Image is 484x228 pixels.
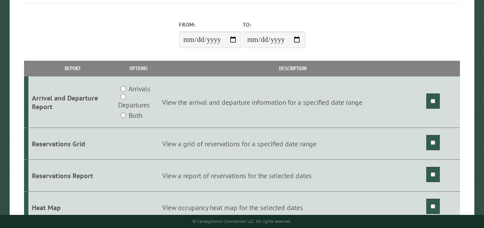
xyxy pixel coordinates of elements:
img: tab_domain_overview_orange.svg [24,51,31,58]
label: From: [179,21,241,29]
td: View occupancy heat map for the selected dates [161,191,425,223]
th: Options [117,61,161,76]
div: Keywords by Traffic [97,52,147,57]
img: logo_orange.svg [14,14,21,21]
td: View a report of reservations for the selected dates [161,159,425,191]
label: Both [129,110,142,121]
img: website_grey.svg [14,23,21,30]
td: Reservations Grid [28,128,117,160]
td: Heat Map [28,191,117,223]
small: © Campground Commander LLC. All rights reserved. [193,218,292,224]
td: Arrival and Departure Report [28,76,117,128]
label: Arrivals [129,83,150,94]
td: Reservations Report [28,159,117,191]
th: Report [28,61,117,76]
label: To: [243,21,305,29]
img: tab_keywords_by_traffic_grey.svg [87,51,94,58]
label: Departures [118,100,150,110]
div: Domain: [DOMAIN_NAME] [23,23,96,30]
td: View the arrival and departure information for a specified date range [161,76,425,128]
div: v 4.0.25 [24,14,43,21]
td: View a grid of reservations for a specified date range [161,128,425,160]
div: Domain Overview [33,52,78,57]
th: Description [161,61,425,76]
